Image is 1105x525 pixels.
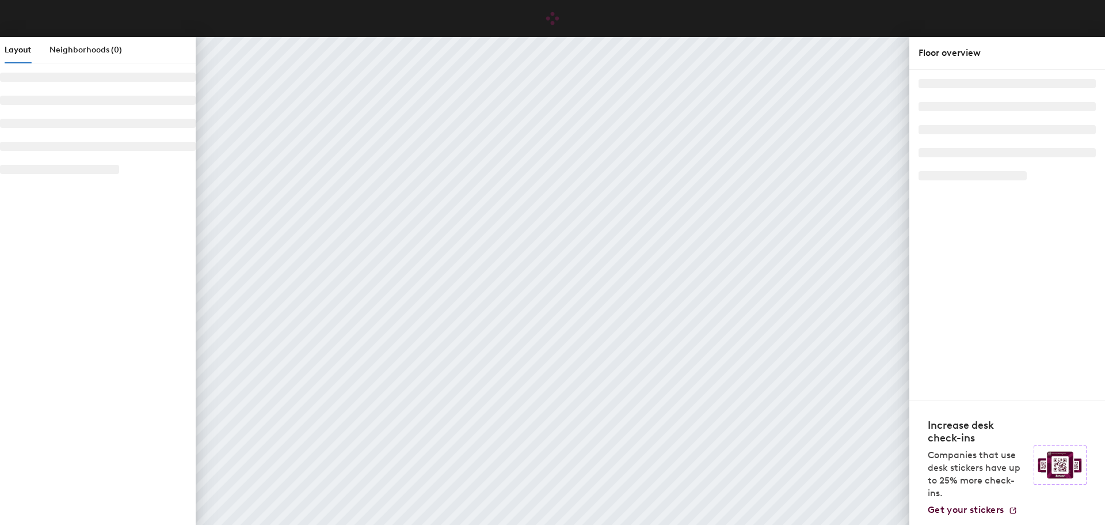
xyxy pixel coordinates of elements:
a: Get your stickers [928,504,1018,516]
div: Floor overview [919,46,1096,60]
h4: Increase desk check-ins [928,419,1027,444]
p: Companies that use desk stickers have up to 25% more check-ins. [928,449,1027,500]
img: Sticker logo [1034,445,1087,485]
span: Layout [5,45,31,55]
span: Get your stickers [928,504,1004,515]
span: Neighborhoods (0) [49,45,122,55]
